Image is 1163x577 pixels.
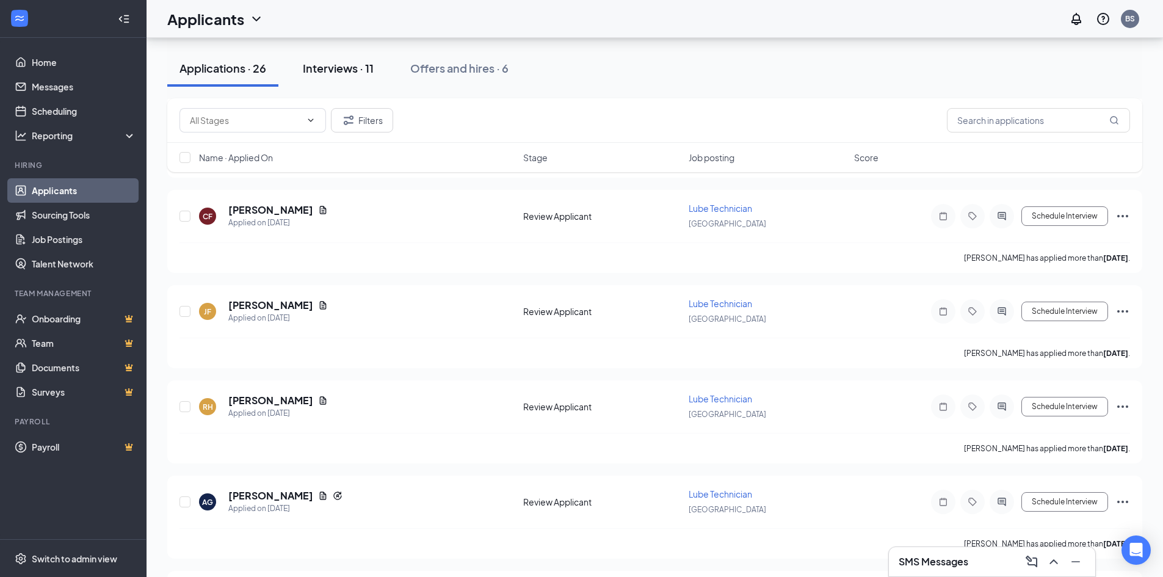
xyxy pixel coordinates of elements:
svg: Note [936,211,951,221]
button: ComposeMessage [1022,552,1042,572]
svg: ChevronUp [1046,554,1061,569]
h1: Applicants [167,9,244,29]
div: JF [204,307,211,317]
b: [DATE] [1103,349,1128,358]
a: Talent Network [32,252,136,276]
a: Scheduling [32,99,136,123]
svg: Ellipses [1115,495,1130,509]
svg: Document [318,205,328,215]
div: Reporting [32,129,137,142]
div: Team Management [15,288,134,299]
svg: ChevronDown [249,12,264,26]
svg: Tag [965,307,980,316]
svg: Ellipses [1115,304,1130,319]
svg: Tag [965,402,980,412]
svg: Document [318,300,328,310]
button: Filter Filters [331,108,393,132]
p: [PERSON_NAME] has applied more than . [964,539,1130,549]
div: RH [203,402,213,412]
svg: Notifications [1069,12,1084,26]
span: [GEOGRAPHIC_DATA] [689,314,766,324]
svg: Collapse [118,13,130,25]
svg: Tag [965,497,980,507]
div: Applications · 26 [179,60,266,76]
svg: QuestionInfo [1096,12,1110,26]
svg: Note [936,402,951,412]
div: Interviews · 11 [303,60,374,76]
a: Home [32,50,136,74]
div: Review Applicant [523,305,681,318]
b: [DATE] [1103,539,1128,548]
button: Schedule Interview [1021,302,1108,321]
p: [PERSON_NAME] has applied more than . [964,253,1130,263]
b: [DATE] [1103,444,1128,453]
span: Lube Technician [689,203,752,214]
span: Stage [523,151,548,164]
a: Sourcing Tools [32,203,136,227]
svg: Document [318,396,328,405]
div: Payroll [15,416,134,427]
svg: Note [936,497,951,507]
svg: Minimize [1068,554,1083,569]
div: Applied on [DATE] [228,503,342,515]
svg: Ellipses [1115,399,1130,414]
div: Applied on [DATE] [228,312,328,324]
a: DocumentsCrown [32,355,136,380]
svg: Ellipses [1115,209,1130,223]
svg: Document [318,491,328,501]
svg: ActiveChat [995,402,1009,412]
div: BS [1125,13,1135,24]
div: Applied on [DATE] [228,407,328,419]
div: AG [202,497,213,507]
div: Offers and hires · 6 [410,60,509,76]
h5: [PERSON_NAME] [228,299,313,312]
div: Review Applicant [523,210,681,222]
input: Search in applications [947,108,1130,132]
svg: MagnifyingGlass [1109,115,1119,125]
button: Schedule Interview [1021,206,1108,226]
p: [PERSON_NAME] has applied more than . [964,348,1130,358]
a: TeamCrown [32,331,136,355]
svg: Tag [965,211,980,221]
svg: Settings [15,553,27,565]
a: PayrollCrown [32,435,136,459]
svg: Reapply [333,491,342,501]
div: CF [203,211,212,222]
svg: Filter [341,113,356,128]
a: Applicants [32,178,136,203]
h5: [PERSON_NAME] [228,489,313,503]
h5: [PERSON_NAME] [228,203,313,217]
svg: ActiveChat [995,497,1009,507]
span: Job posting [689,151,734,164]
svg: ChevronDown [306,115,316,125]
input: All Stages [190,114,301,127]
div: Review Applicant [523,401,681,413]
div: Review Applicant [523,496,681,508]
div: Switch to admin view [32,553,117,565]
span: Lube Technician [689,393,752,404]
span: [GEOGRAPHIC_DATA] [689,505,766,514]
span: Score [854,151,879,164]
svg: ComposeMessage [1024,554,1039,569]
a: OnboardingCrown [32,307,136,331]
svg: Note [936,307,951,316]
b: [DATE] [1103,253,1128,263]
div: Hiring [15,160,134,170]
h3: SMS Messages [899,555,968,568]
button: ChevronUp [1044,552,1063,572]
a: Job Postings [32,227,136,252]
span: Lube Technician [689,298,752,309]
a: Messages [32,74,136,99]
a: SurveysCrown [32,380,136,404]
svg: ActiveChat [995,211,1009,221]
div: Applied on [DATE] [228,217,328,229]
button: Schedule Interview [1021,397,1108,416]
svg: WorkstreamLogo [13,12,26,24]
svg: Analysis [15,129,27,142]
svg: ActiveChat [995,307,1009,316]
span: [GEOGRAPHIC_DATA] [689,410,766,419]
span: Name · Applied On [199,151,273,164]
button: Schedule Interview [1021,492,1108,512]
button: Minimize [1066,552,1085,572]
span: [GEOGRAPHIC_DATA] [689,219,766,228]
